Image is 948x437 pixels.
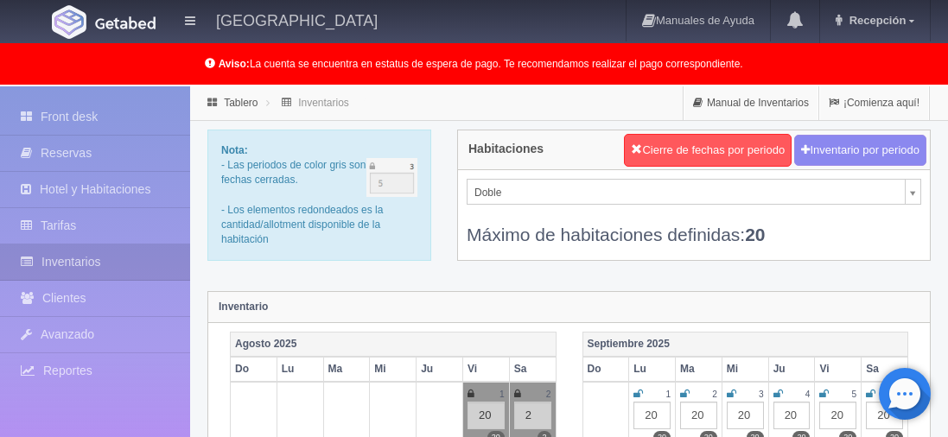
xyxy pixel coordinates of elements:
h4: [GEOGRAPHIC_DATA] [216,9,378,30]
div: Máximo de habitaciones definidas: [467,205,921,247]
div: 2 [514,402,551,429]
span: Doble [474,180,898,206]
th: Lu [277,357,323,382]
th: Ju [417,357,463,382]
b: 20 [745,225,765,244]
div: 20 [773,402,811,429]
small: 1 [499,389,505,399]
th: Vi [815,357,862,382]
b: Nota: [221,144,248,156]
th: Septiembre 2025 [582,332,908,357]
th: Ma [323,357,370,382]
div: 20 [680,402,717,429]
span: Recepción [845,14,907,27]
div: 20 [633,402,671,429]
th: Sa [509,357,556,382]
img: Getabed [52,5,86,39]
small: 1 [665,389,671,399]
div: 20 [819,402,856,429]
div: 20 [468,402,505,429]
a: Manual de Inventarios [684,86,818,120]
small: 2 [712,389,717,399]
button: Cierre de fechas por periodo [624,134,792,167]
th: Ma [676,357,722,382]
a: Inventarios [298,97,349,109]
b: Aviso: [219,58,250,70]
th: Ju [768,357,815,382]
a: Tablero [224,97,258,109]
div: - Las periodos de color gris son fechas cerradas. - Los elementos redondeados es la cantidad/allo... [207,130,431,261]
small: 5 [852,389,857,399]
h4: Habitaciones [468,142,544,155]
th: Mi [370,357,417,382]
div: 20 [727,402,764,429]
th: Sa [862,357,908,382]
th: Vi [462,357,509,382]
th: Do [582,357,629,382]
small: 2 [546,389,551,399]
small: 3 [759,389,764,399]
div: 20 [866,402,903,429]
th: Agosto 2025 [231,332,557,357]
img: Getabed [95,16,156,29]
a: ¡Comienza aquí! [819,86,929,120]
th: Do [231,357,277,382]
th: Lu [629,357,676,382]
strong: Inventario [219,301,268,313]
th: Mi [722,357,768,382]
a: Doble [467,179,921,205]
img: cutoff.png [366,158,417,197]
small: 4 [805,389,811,399]
button: Inventario por periodo [794,135,926,167]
